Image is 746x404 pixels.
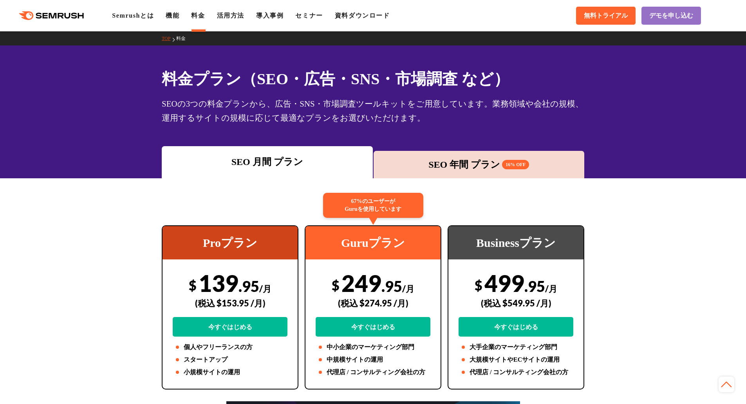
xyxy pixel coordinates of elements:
li: 個人やフリーランスの方 [173,342,287,352]
li: 中規模サイトの運用 [316,355,430,364]
span: 16% OFF [502,160,529,169]
span: /月 [545,283,557,294]
a: セミナー [295,12,323,19]
div: SEO 月間 プラン [166,155,369,169]
a: デモを申し込む [641,7,701,25]
a: 機能 [166,12,179,19]
div: 139 [173,269,287,337]
span: .95 [524,277,545,295]
div: (税込 $274.95 /月) [316,289,430,317]
span: .95 [238,277,259,295]
span: デモを申し込む [649,12,693,20]
span: /月 [259,283,271,294]
a: 今すぐはじめる [173,317,287,337]
div: 499 [459,269,573,337]
div: (税込 $153.95 /月) [173,289,287,317]
div: SEOの3つの料金プランから、広告・SNS・市場調査ツールキットをご用意しています。業務領域や会社の規模、運用するサイトの規模に応じて最適なプランをお選びいただけます。 [162,97,584,125]
a: Semrushとは [112,12,154,19]
li: 大規模サイトやECサイトの運用 [459,355,573,364]
a: 料金 [191,12,205,19]
li: 代理店 / コンサルティング会社の方 [459,368,573,377]
a: 活用方法 [217,12,244,19]
span: 無料トライアル [584,12,628,20]
a: 導入事例 [256,12,284,19]
div: (税込 $549.95 /月) [459,289,573,317]
div: Guruプラン [305,226,441,259]
li: 代理店 / コンサルティング会社の方 [316,368,430,377]
a: 料金 [176,36,191,41]
li: 大手企業のマーケティング部門 [459,342,573,352]
a: 資料ダウンロード [335,12,390,19]
span: .95 [381,277,402,295]
li: スタートアップ [173,355,287,364]
div: SEO 年間 プラン [378,158,581,172]
div: 67%のユーザーが Guruを使用しています [323,193,423,218]
span: $ [189,277,197,293]
div: Proプラン [163,226,298,259]
a: 無料トライアル [576,7,636,25]
span: $ [332,277,340,293]
li: 小規模サイトの運用 [173,368,287,377]
a: 今すぐはじめる [316,317,430,337]
h1: 料金プラン（SEO・広告・SNS・市場調査 など） [162,67,584,91]
div: 249 [316,269,430,337]
span: /月 [402,283,414,294]
li: 中小企業のマーケティング部門 [316,342,430,352]
a: 今すぐはじめる [459,317,573,337]
span: $ [475,277,482,293]
div: Businessプラン [448,226,583,259]
a: TOP [162,36,176,41]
